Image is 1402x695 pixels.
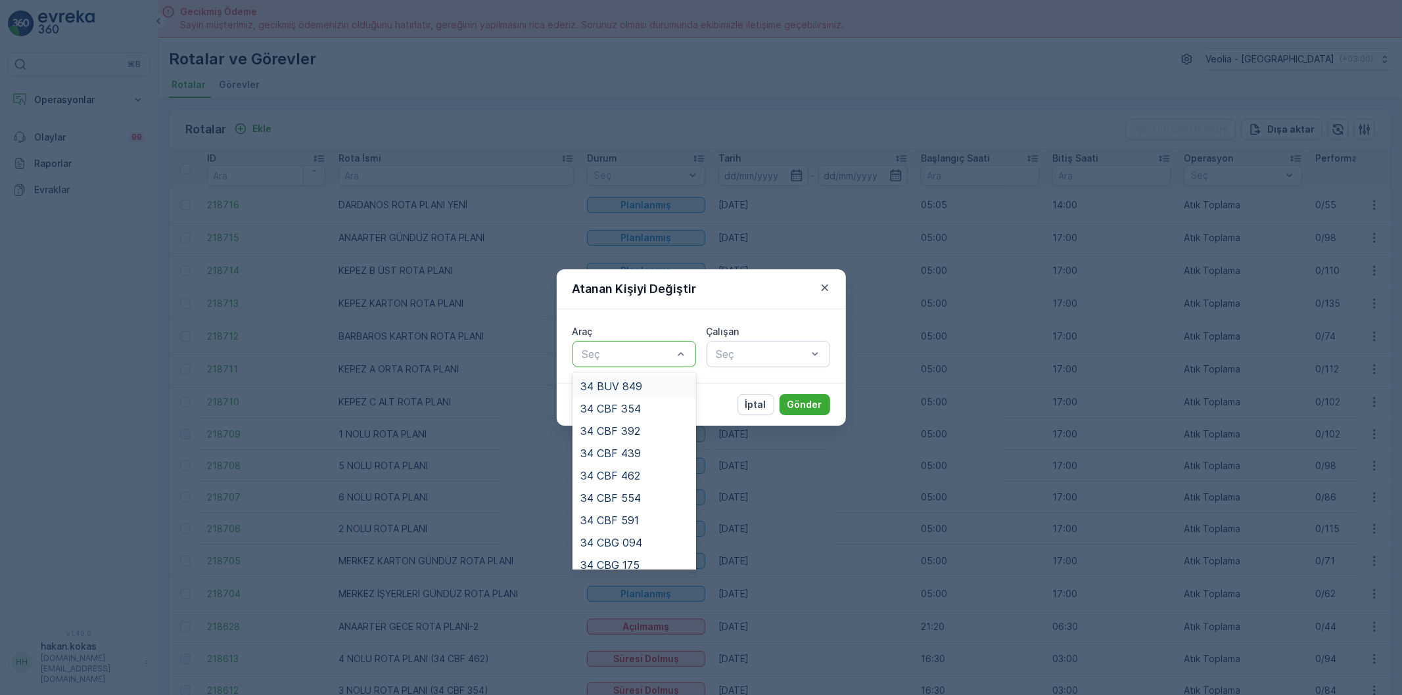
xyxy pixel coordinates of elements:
span: 34 CBG 094 [580,537,642,549]
p: Atanan Kişiyi Değiştir [572,280,697,298]
span: 34 CBF 439 [580,447,641,459]
span: 34 CBF 392 [580,425,640,437]
span: 34 CBF 554 [580,492,641,504]
label: Araç [572,326,593,337]
span: 34 BUV 849 [580,380,642,392]
span: 34 CBF 462 [580,470,640,482]
label: Çalışan [707,326,739,337]
p: İptal [745,398,766,411]
p: Gönder [787,398,822,411]
button: İptal [737,394,774,415]
span: 34 CBF 354 [580,403,641,415]
span: 34 CBG 175 [580,559,640,571]
span: 34 CBF 591 [580,514,639,526]
p: Seç [716,346,807,362]
p: Seç [582,346,673,362]
button: Gönder [780,394,830,415]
